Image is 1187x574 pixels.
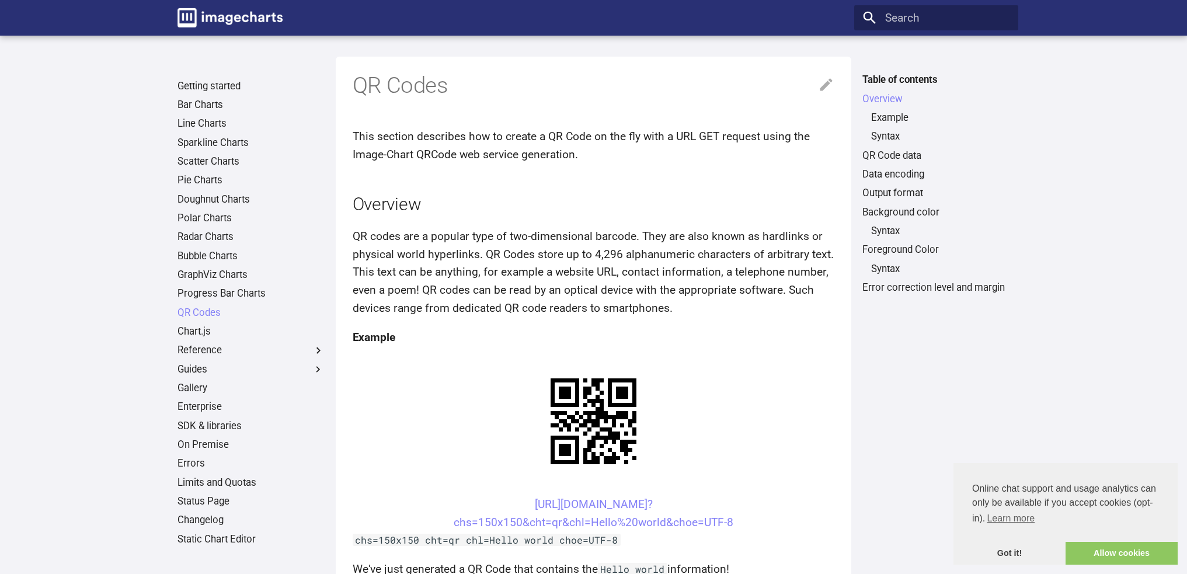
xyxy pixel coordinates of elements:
a: Error correction level and margin [862,281,1010,294]
a: Syntax [871,263,1010,276]
a: Gallery [177,382,325,395]
label: Guides [177,363,325,376]
a: Enterprise [177,401,325,413]
a: Status Page [177,495,325,508]
label: Reference [177,344,325,357]
a: Radar Charts [177,231,325,243]
a: Example [871,112,1010,124]
a: learn more about cookies [985,510,1036,527]
a: GraphViz Charts [177,269,325,281]
a: Doughnut Charts [177,193,325,206]
a: Overview [862,93,1010,106]
a: allow cookies [1066,542,1178,565]
a: Syntax [871,225,1010,238]
a: On Premise [177,439,325,451]
nav: Foreground Color [862,263,1010,276]
a: Limits and Quotas [177,476,325,489]
a: Syntax [871,130,1010,143]
a: Errors [177,457,325,470]
img: logo [177,8,283,27]
a: Pie Charts [177,174,325,187]
a: Output format [862,187,1010,200]
a: Bar Charts [177,99,325,112]
a: Scatter Charts [177,155,325,168]
nav: Overview [862,112,1010,143]
a: Static Chart Editor [177,533,325,546]
p: This section describes how to create a QR Code on the fly with a URL GET request using the Image-... [353,128,835,163]
nav: Table of contents [854,74,1018,294]
nav: Background color [862,225,1010,238]
a: Getting started [177,80,325,93]
code: chs=150x150 cht=qr chl=Hello world choe=UTF-8 [353,534,621,546]
a: Image-Charts documentation [172,3,288,33]
a: Foreground Color [862,243,1010,256]
a: [URL][DOMAIN_NAME]?chs=150x150&cht=qr&chl=Hello%20world&choe=UTF-8 [454,498,733,529]
a: Background color [862,206,1010,219]
span: Online chat support and usage analytics can only be available if you accept cookies (opt-in). [972,482,1159,527]
a: QR Code data [862,149,1010,162]
h2: Overview [353,192,835,217]
h1: QR Codes [353,71,835,100]
a: dismiss cookie message [953,542,1066,565]
img: chart [530,358,657,485]
h4: Example [353,329,835,347]
a: Polar Charts [177,212,325,225]
a: SDK & libraries [177,420,325,433]
a: Bubble Charts [177,250,325,263]
a: Chart.js [177,325,325,338]
a: Progress Bar Charts [177,287,325,300]
a: Data encoding [862,168,1010,181]
input: Search [854,5,1018,30]
a: QR Codes [177,307,325,319]
a: Sparkline Charts [177,137,325,149]
label: Table of contents [854,74,1018,86]
a: Changelog [177,514,325,527]
a: Line Charts [177,117,325,130]
div: cookieconsent [953,463,1178,565]
p: QR codes are a popular type of two-dimensional barcode. They are also known as hardlinks or physi... [353,228,835,318]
